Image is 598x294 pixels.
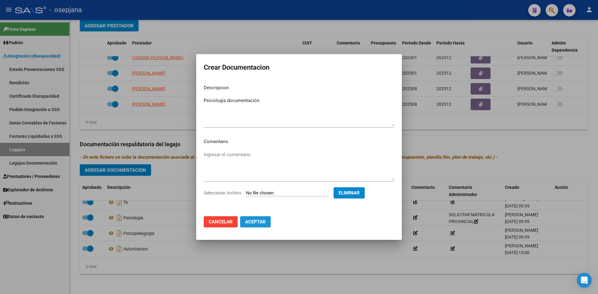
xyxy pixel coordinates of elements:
[204,138,394,145] p: Comentario
[240,216,271,227] button: Aceptar
[577,273,592,288] div: Open Intercom Messenger
[334,187,365,198] button: Eliminar
[204,190,241,195] span: Seleccionar Archivo
[209,219,233,225] span: Cancelar
[245,219,266,225] span: Aceptar
[204,62,394,73] h2: Crear Documentacion
[204,216,238,227] button: Cancelar
[339,190,360,196] span: Eliminar
[204,84,394,91] p: Descripcion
